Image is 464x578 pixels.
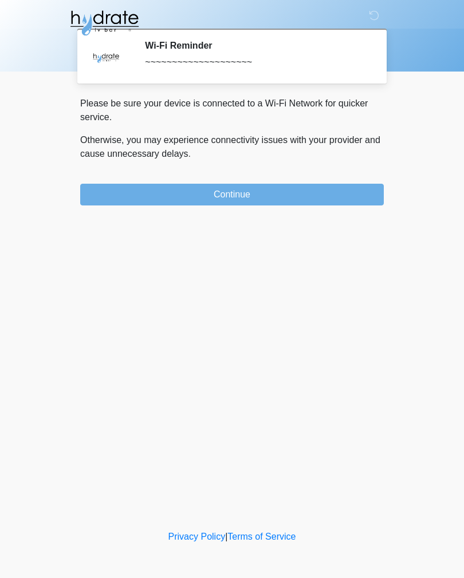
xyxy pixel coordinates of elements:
[168,532,226,541] a: Privacy Policy
[227,532,296,541] a: Terms of Service
[80,97,384,124] p: Please be sure your device is connected to a Wi-Fi Network for quicker service.
[80,184,384,205] button: Continue
[89,40,123,74] img: Agent Avatar
[225,532,227,541] a: |
[69,9,140,37] img: Hydrate IV Bar - Fort Collins Logo
[80,133,384,161] p: Otherwise, you may experience connectivity issues with your provider and cause unnecessary delays
[188,149,191,159] span: .
[145,56,367,69] div: ~~~~~~~~~~~~~~~~~~~~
